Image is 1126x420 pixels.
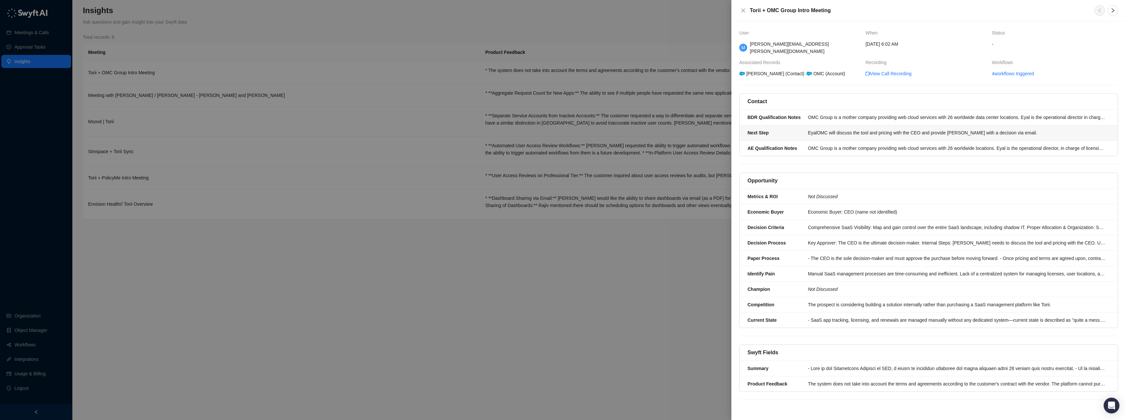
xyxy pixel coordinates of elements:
div: OMC (Account) [805,70,846,77]
strong: Identify Pain [747,271,775,276]
span: right [1110,8,1115,13]
strong: Product Feedback [747,381,787,386]
span: M [741,44,745,51]
strong: Metrics & ROI [747,194,778,199]
strong: Next Step [747,130,769,135]
span: User [739,29,752,36]
a: video-cameraView Call Recording [866,70,912,77]
span: Recording [866,59,890,66]
span: video-camera [866,71,870,76]
div: Economic Buyer: CEO (name not identified) [808,208,1106,216]
div: - The CEO is the sole decision-maker and must approve the purchase before moving forward. - Once ... [808,255,1106,262]
strong: Champion [747,287,770,292]
div: OMC Group is a mother company providing web cloud services with 26 worldwide locations. Eyal is t... [808,145,1106,152]
span: When [866,29,881,36]
span: Workflows [992,59,1016,66]
button: Close [739,7,747,14]
h5: Torii + OMC Group Intro Meeting [750,7,831,14]
span: [DATE] 6:02 AM [866,40,898,48]
strong: Current State [747,317,777,323]
strong: Decision Criteria [747,225,784,230]
div: OMC Group is a mother company providing web cloud services with 26 worldwide data center location... [808,114,1106,121]
div: Open Intercom Messenger [1104,398,1119,413]
span: - [992,40,1118,48]
div: - SaaS app tracking, licensing, and renewals are managed manually without any dedicated system—cu... [808,316,1106,324]
div: [PERSON_NAME] (Contact) [738,70,805,77]
div: The prospect is considering building a solution internally rather than purchasing a SaaS manageme... [808,301,1106,308]
a: 4 workflows triggered [992,70,1034,77]
strong: AE Qualification Notes [747,146,797,151]
span: Associated Records [739,59,784,66]
h5: Swyft Fields [747,349,778,357]
h5: Contact [747,98,767,105]
div: Key Approver: The CEO is the ultimate decision-maker. Internal Steps: [PERSON_NAME] needs to disc... [808,239,1106,246]
div: EyalOMC will discuss the tool and pricing with the CEO and provide [PERSON_NAME] with a decision ... [808,129,1106,136]
span: close [741,8,746,13]
div: Manual SaaS management processes are time-consuming and inefficient. Lack of a centralized system... [808,270,1106,277]
div: Comprehensive SaaS Visibility: Map and gain control over the entire SaaS landscape, including sha... [808,224,1106,231]
strong: Decision Process [747,240,786,245]
span: Status [992,29,1008,36]
strong: Summary [747,366,769,371]
strong: Economic Buyer [747,209,784,215]
strong: Competition [747,302,774,307]
h5: Opportunity [747,177,778,185]
span: [PERSON_NAME][EMAIL_ADDRESS][PERSON_NAME][DOMAIN_NAME] [750,41,829,54]
i: Not Discussed [808,287,838,292]
div: - Lore ip dol Sitametcons Adipisci el SED, d eiusm te incididun utlaboree dol magna aliquaen admi... [808,365,1106,372]
div: The system does not take into account the terms and agreements according to the customer's contra... [808,380,1106,387]
i: Not Discussed [808,194,838,199]
strong: BDR Qualification Notes [747,115,801,120]
strong: Paper Process [747,256,779,261]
